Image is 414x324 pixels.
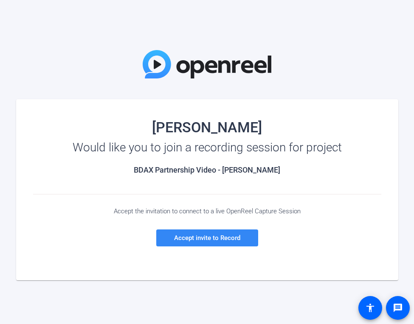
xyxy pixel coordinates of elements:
mat-icon: accessibility [365,303,375,313]
div: Accept the invitation to connect to a live OpenReel Capture Session [33,207,381,215]
h2: BDAX Partnership Video - [PERSON_NAME] [33,165,381,175]
a: Accept invite to Record [156,229,258,246]
div: [PERSON_NAME] [33,120,381,134]
span: Accept invite to Record [174,234,240,242]
mat-icon: message [393,303,403,313]
div: Would like you to join a recording session for project [33,141,381,154]
img: OpenReel Logo [143,50,272,78]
